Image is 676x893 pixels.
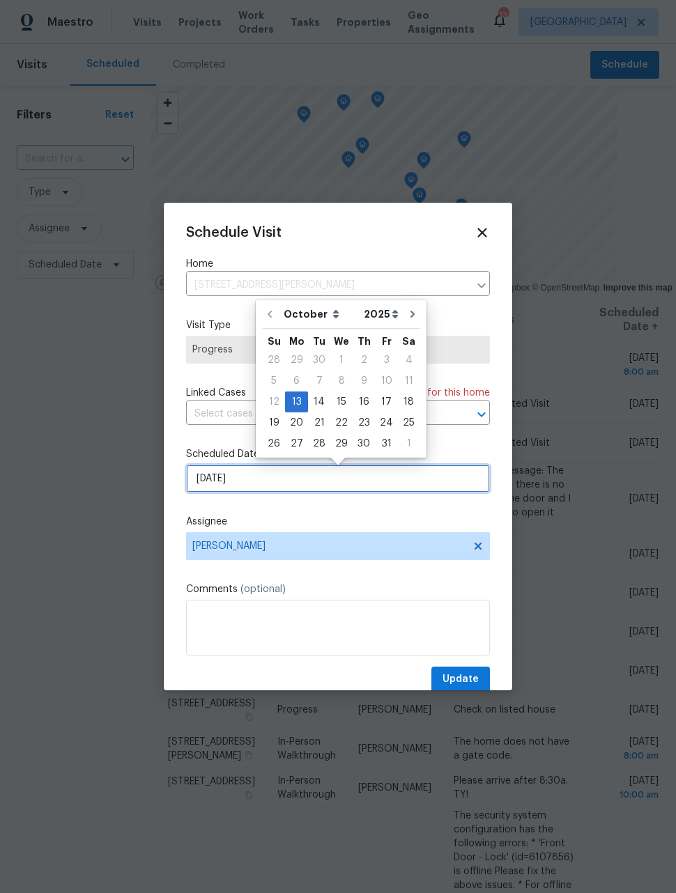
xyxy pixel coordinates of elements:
div: Thu Oct 23 2025 [353,412,375,433]
abbr: Wednesday [334,336,349,346]
div: Tue Oct 07 2025 [308,371,330,391]
abbr: Saturday [402,336,415,346]
div: 1 [330,350,353,370]
button: Update [431,667,490,692]
input: Enter in an address [186,274,469,296]
div: 28 [263,350,285,370]
select: Year [360,304,402,325]
select: Month [280,304,360,325]
div: 8 [330,371,353,391]
div: Thu Oct 02 2025 [353,350,375,371]
div: 16 [353,392,375,412]
div: Sat Oct 04 2025 [398,350,420,371]
div: Tue Oct 28 2025 [308,433,330,454]
span: (optional) [240,584,286,594]
div: Sun Oct 05 2025 [263,371,285,391]
div: 29 [330,434,353,453]
span: Update [443,671,479,688]
div: 30 [353,434,375,453]
div: Fri Oct 10 2025 [375,371,398,391]
label: Comments [186,582,490,596]
span: Close [475,225,490,240]
div: Sun Oct 12 2025 [263,391,285,412]
div: Thu Oct 16 2025 [353,391,375,412]
div: 5 [263,371,285,391]
div: Wed Oct 01 2025 [330,350,353,371]
label: Scheduled Date [186,447,490,461]
abbr: Friday [382,336,392,346]
span: Linked Cases [186,386,246,400]
div: 9 [353,371,375,391]
div: Mon Oct 27 2025 [285,433,308,454]
div: 27 [285,434,308,453]
div: 2 [353,350,375,370]
abbr: Thursday [358,336,371,346]
div: Sun Sep 28 2025 [263,350,285,371]
div: 7 [308,371,330,391]
button: Go to next month [402,300,423,328]
div: 22 [330,413,353,433]
div: Tue Sep 30 2025 [308,350,330,371]
div: 12 [263,392,285,412]
div: 11 [398,371,420,391]
div: Sun Oct 26 2025 [263,433,285,454]
div: Thu Oct 09 2025 [353,371,375,391]
button: Go to previous month [259,300,280,328]
label: Assignee [186,515,490,529]
div: Sat Oct 25 2025 [398,412,420,433]
button: Open [472,405,491,424]
div: 20 [285,413,308,433]
span: Schedule Visit [186,226,282,240]
div: Mon Oct 20 2025 [285,412,308,433]
div: 3 [375,350,398,370]
div: 25 [398,413,420,433]
div: 1 [398,434,420,453]
input: Select cases [186,403,451,425]
div: Fri Oct 03 2025 [375,350,398,371]
div: 17 [375,392,398,412]
div: 19 [263,413,285,433]
div: Fri Oct 17 2025 [375,391,398,412]
div: 4 [398,350,420,370]
div: 6 [285,371,308,391]
div: 26 [263,434,285,453]
label: Home [186,257,490,271]
abbr: Sunday [268,336,281,346]
span: [PERSON_NAME] [192,541,466,552]
div: Sat Oct 18 2025 [398,391,420,412]
abbr: Tuesday [313,336,325,346]
div: Mon Sep 29 2025 [285,350,308,371]
div: 24 [375,413,398,433]
div: Thu Oct 30 2025 [353,433,375,454]
div: 18 [398,392,420,412]
div: Sun Oct 19 2025 [263,412,285,433]
div: 31 [375,434,398,453]
div: Tue Oct 14 2025 [308,391,330,412]
label: Visit Type [186,318,490,332]
div: Mon Oct 06 2025 [285,371,308,391]
span: Progress [192,343,484,357]
div: Fri Oct 24 2025 [375,412,398,433]
div: 14 [308,392,330,412]
div: Tue Oct 21 2025 [308,412,330,433]
div: 28 [308,434,330,453]
abbr: Monday [289,336,305,346]
div: Mon Oct 13 2025 [285,391,308,412]
div: Fri Oct 31 2025 [375,433,398,454]
div: 15 [330,392,353,412]
div: Sat Oct 11 2025 [398,371,420,391]
div: Sat Nov 01 2025 [398,433,420,454]
div: 10 [375,371,398,391]
div: 21 [308,413,330,433]
div: 30 [308,350,330,370]
div: 23 [353,413,375,433]
div: Wed Oct 08 2025 [330,371,353,391]
div: Wed Oct 29 2025 [330,433,353,454]
div: Wed Oct 22 2025 [330,412,353,433]
div: 29 [285,350,308,370]
input: M/D/YYYY [186,465,490,492]
div: 13 [285,392,308,412]
div: Wed Oct 15 2025 [330,391,353,412]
